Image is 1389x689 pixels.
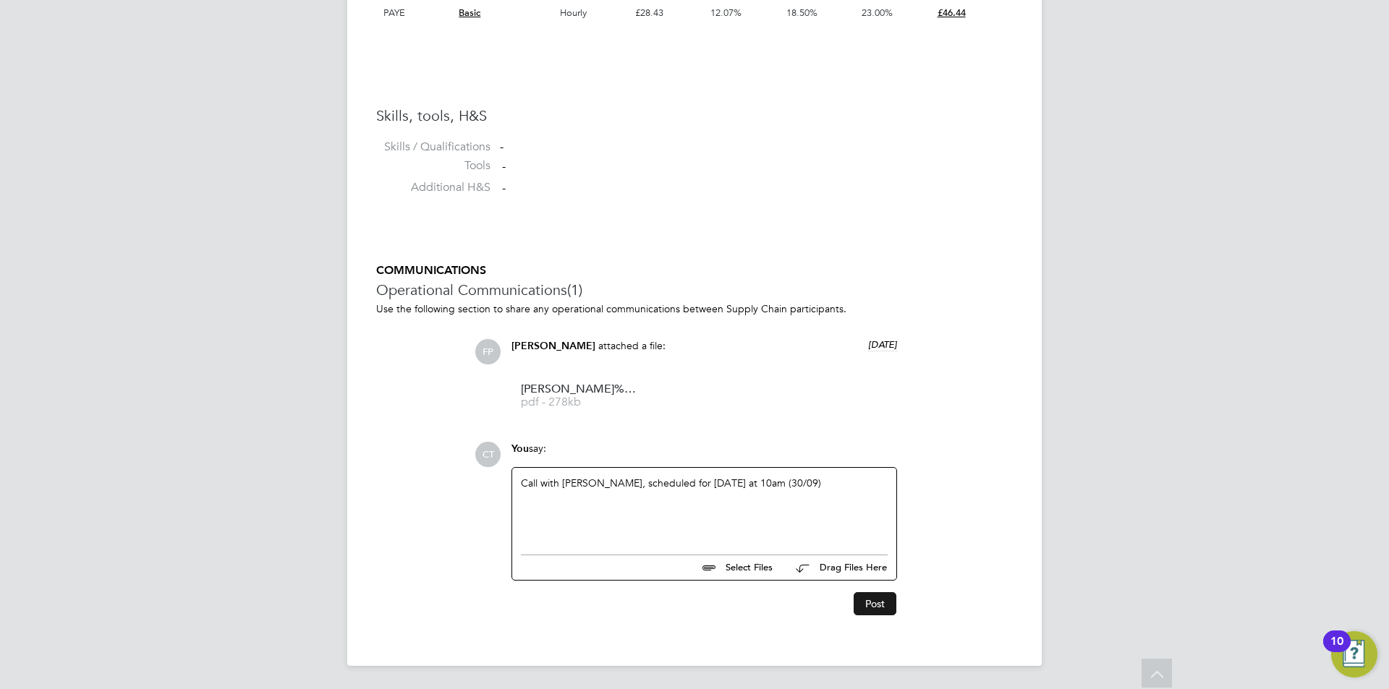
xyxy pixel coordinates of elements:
span: attached a file: [598,339,666,352]
a: [PERSON_NAME]%20Electrical%20Lecturer pdf - 278kb [521,384,637,408]
label: Skills / Qualifications [376,140,490,155]
p: Use the following section to share any operational communications between Supply Chain participants. [376,302,1013,315]
span: (1) [567,281,582,299]
h3: Operational Communications [376,281,1013,299]
button: Drag Files Here [784,553,888,583]
h5: COMMUNICATIONS [376,263,1013,278]
span: [PERSON_NAME]%20Electrical%20Lecturer [521,384,637,395]
span: You [511,442,529,455]
span: - [502,181,506,195]
span: - [502,159,506,174]
div: - [500,140,1013,155]
span: 23.00% [862,7,893,19]
label: Tools [376,158,490,174]
div: Call with [PERSON_NAME], scheduled for [DATE] at 10am (30/09) [521,476,888,539]
span: £46.44 [938,7,966,19]
span: [PERSON_NAME] [511,340,595,352]
h3: Skills, tools, H&S [376,106,1013,125]
div: 10 [1330,641,1343,660]
span: 18.50% [786,7,817,19]
button: Post [854,592,896,615]
button: Open Resource Center, 10 new notifications [1331,631,1377,677]
div: say: [511,442,897,467]
span: 12.07% [710,7,742,19]
span: [DATE] [868,338,897,351]
span: FP [475,339,501,364]
label: Additional H&S [376,180,490,195]
span: Basic [459,7,480,19]
span: CT [475,442,501,467]
span: pdf - 278kb [521,397,637,408]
